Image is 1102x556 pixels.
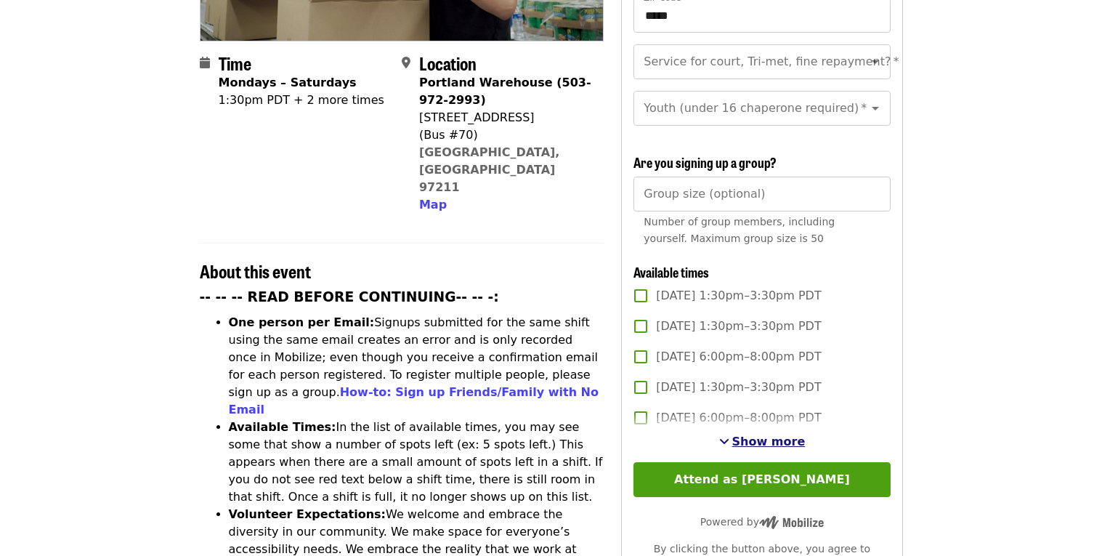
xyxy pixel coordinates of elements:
strong: Available Times: [229,420,336,434]
strong: Volunteer Expectations: [229,507,386,521]
span: [DATE] 6:00pm–8:00pm PDT [656,348,821,366]
button: See more timeslots [719,433,806,451]
a: How-to: Sign up Friends/Family with No Email [229,385,599,416]
button: Map [419,196,447,214]
span: [DATE] 1:30pm–3:30pm PDT [656,379,821,396]
button: Open [865,52,886,72]
li: Signups submitted for the same shift using the same email creates an error and is only recorded o... [229,314,604,419]
strong: One person per Email: [229,315,375,329]
button: Attend as [PERSON_NAME] [633,462,890,497]
span: Powered by [700,516,824,528]
span: [DATE] 6:00pm–8:00pm PDT [656,409,821,427]
i: calendar icon [200,56,210,70]
a: [GEOGRAPHIC_DATA], [GEOGRAPHIC_DATA] 97211 [419,145,560,194]
strong: -- -- -- READ BEFORE CONTINUING-- -- -: [200,289,499,305]
span: About this event [200,258,311,283]
div: (Bus #70) [419,126,592,144]
i: map-marker-alt icon [402,56,410,70]
div: 1:30pm PDT + 2 more times [219,92,384,109]
span: Number of group members, including yourself. Maximum group size is 50 [644,216,835,244]
strong: Mondays – Saturdays [219,76,357,89]
span: Show more [732,435,806,448]
input: [object Object] [633,177,890,211]
img: Powered by Mobilize [759,516,824,529]
li: In the list of available times, you may see some that show a number of spots left (ex: 5 spots le... [229,419,604,506]
span: [DATE] 1:30pm–3:30pm PDT [656,287,821,305]
span: Location [419,50,477,76]
div: [STREET_ADDRESS] [419,109,592,126]
span: Are you signing up a group? [633,153,777,172]
span: Available times [633,262,709,281]
strong: Portland Warehouse (503-972-2993) [419,76,591,107]
span: [DATE] 1:30pm–3:30pm PDT [656,318,821,335]
button: Open [865,98,886,118]
span: Map [419,198,447,211]
span: Time [219,50,251,76]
